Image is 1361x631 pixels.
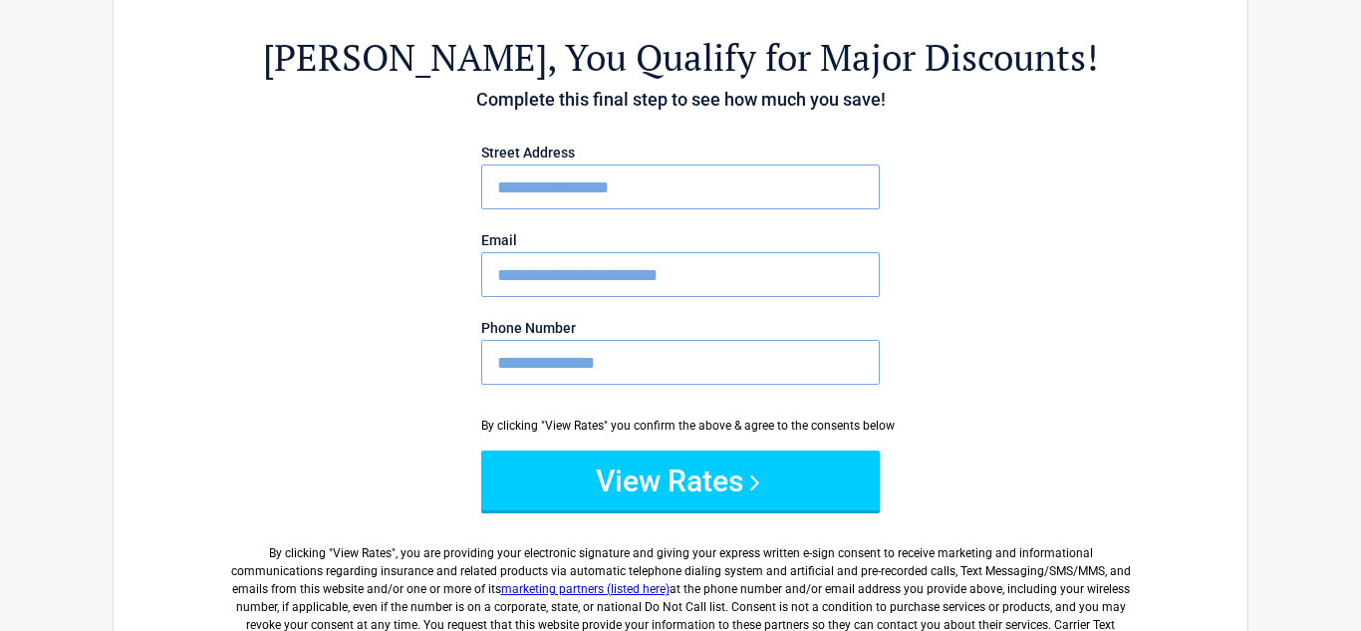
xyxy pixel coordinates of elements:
[263,33,547,82] span: [PERSON_NAME]
[333,546,392,560] span: View Rates
[481,451,880,510] button: View Rates
[223,87,1138,113] h4: Complete this final step to see how much you save!
[481,146,880,159] label: Street Address
[223,33,1138,82] h2: , You Qualify for Major Discounts!
[501,582,670,596] a: marketing partners (listed here)
[481,417,880,435] div: By clicking "View Rates" you confirm the above & agree to the consents below
[481,233,880,247] label: Email
[481,321,880,335] label: Phone Number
